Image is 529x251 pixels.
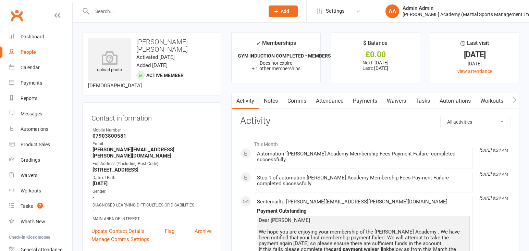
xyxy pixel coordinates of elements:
span: [DEMOGRAPHIC_DATA] [88,83,142,89]
strong: - [93,208,212,214]
div: $ Balance [363,39,387,51]
div: Calendar [21,65,40,70]
span: Sent email to [PERSON_NAME][EMAIL_ADDRESS][PERSON_NAME][DOMAIN_NAME] [257,199,447,205]
div: Email [93,141,212,147]
div: Gender [93,188,212,195]
span: Does not expire [260,60,292,66]
a: Update Contact Details [91,227,145,235]
a: view attendance [457,68,492,74]
span: Settings [326,3,345,19]
p: Next: [DATE] Last: [DATE] [337,60,414,71]
div: Waivers [21,173,37,178]
div: Payment Outstanding [257,208,470,214]
div: Messages [21,111,42,116]
i: [DATE] 8:34 AM [479,196,508,201]
div: £0.00 [337,51,414,58]
a: Payments [9,75,72,91]
div: Step 1 of automation [PERSON_NAME] Academy Membership Fees Payment Failure completed successfully [257,175,470,187]
time: Added [DATE] [136,62,168,68]
a: Payments [348,93,382,109]
div: Mobile Number [93,127,212,134]
div: Tasks [21,203,33,209]
div: Workouts [21,188,41,193]
a: Automations [435,93,476,109]
h3: Contact information [91,112,212,122]
span: Active member [146,73,184,78]
a: Comms [283,93,311,109]
a: Flag [165,227,174,235]
div: [DATE] [436,51,513,58]
a: Automations [9,122,72,137]
a: Tasks 7 [9,199,72,214]
div: Memberships [256,39,296,51]
div: Dashboard [21,34,44,39]
a: Waivers [9,168,72,183]
strong: - [93,194,212,200]
div: Automation '[PERSON_NAME] Academy Membership Fees Payment Failure' completed successfully [257,151,470,163]
a: Dashboard [9,29,72,45]
a: Manage Comms Settings [91,235,149,243]
a: Activity [232,93,259,109]
strong: 07903800581 [93,133,212,139]
a: Workouts [476,93,508,109]
div: upload photo [88,51,131,74]
a: What's New [9,214,72,229]
div: We hope you are enjoying your membership of the [PERSON_NAME] Academy . We have been notified tha... [259,229,468,247]
h3: [PERSON_NAME]-[PERSON_NAME] [88,38,215,53]
a: Product Sales [9,137,72,152]
a: Clubworx [8,7,25,24]
span: + 1 other memberships [252,66,300,71]
div: MAIN AREA OF INTEREST [93,216,212,222]
li: This Month [240,137,510,148]
div: DIAGNOSED LEARNING DIFFICULTLIES OR DISABILITIES [93,202,212,209]
a: Gradings [9,152,72,168]
a: People [9,45,72,60]
div: Gradings [21,157,40,163]
a: Notes [259,93,283,109]
strong: [DATE] [93,180,212,187]
strong: [STREET_ADDRESS] [93,167,212,173]
div: Full Address (*Including Post Code) [93,161,212,167]
time: Activated [DATE] [136,54,175,60]
button: Add [269,5,298,17]
a: Workouts [9,183,72,199]
div: Last visit [460,39,489,51]
div: Date of Birth [93,175,212,181]
a: Attendance [311,93,348,109]
a: Archive [195,227,212,235]
strong: [PERSON_NAME][EMAIL_ADDRESS][PERSON_NAME][DOMAIN_NAME] [93,147,212,159]
span: 7 [37,203,43,209]
div: People [21,49,36,55]
div: What's New [21,219,45,224]
a: Calendar [9,60,72,75]
h3: Activity [240,116,510,126]
div: Automations [21,126,48,132]
div: Product Sales [21,142,50,147]
i: [DATE] 8:34 AM [479,172,508,177]
div: Payments [21,80,42,86]
i: [DATE] 8:34 AM [479,148,508,153]
a: Waivers [382,93,411,109]
a: Messages [9,106,72,122]
div: Reports [21,96,37,101]
i: ✓ [256,40,260,47]
div: [DATE] [436,60,513,67]
span: Add [281,9,289,14]
input: Search... [90,7,260,16]
a: Tasks [411,93,435,109]
a: Reports [9,91,72,106]
strong: GYM INDUCTION COMPLETED * MEMBERS WHO CAN ... [238,53,359,59]
div: AA [385,4,399,18]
